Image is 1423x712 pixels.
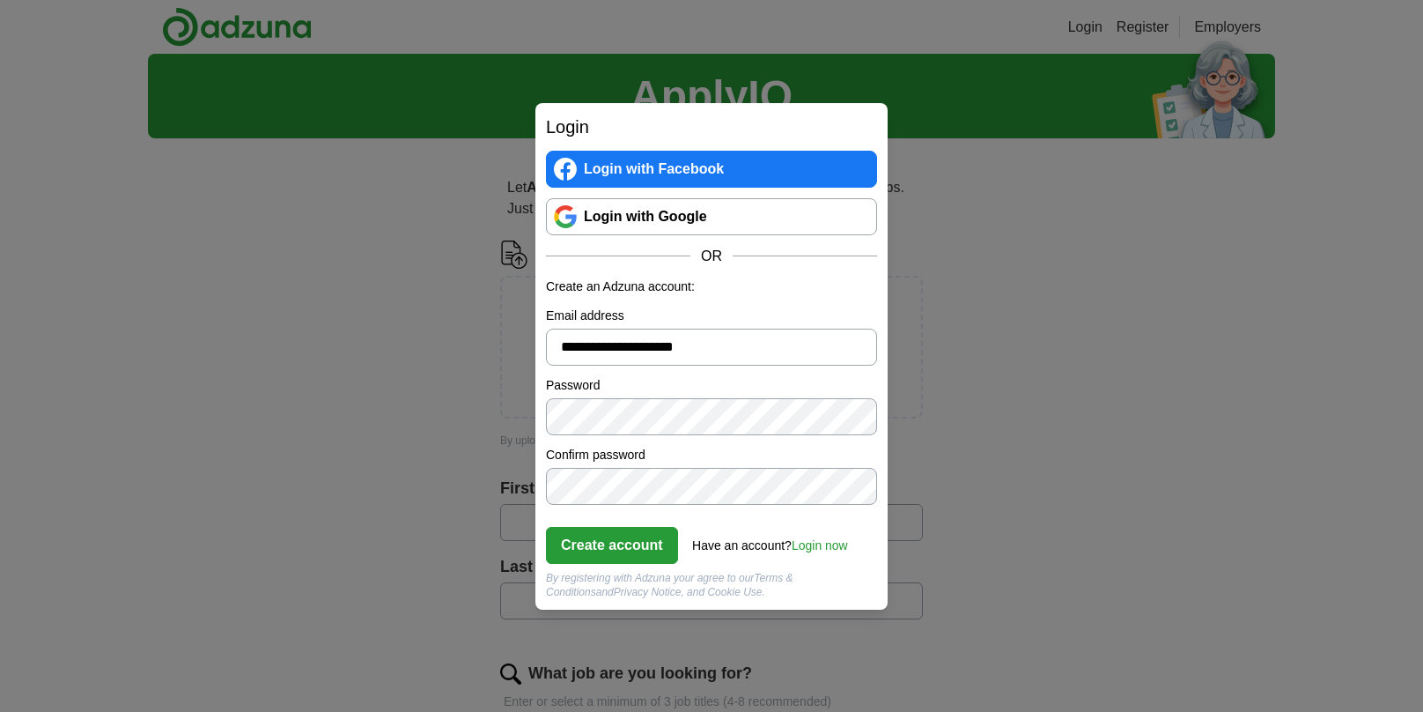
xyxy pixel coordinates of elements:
[546,571,877,599] div: By registering with Adzuna your agree to our and , and Cookie Use.
[614,586,682,598] a: Privacy Notice
[546,278,877,296] p: Create an Adzuna account:
[546,527,678,564] button: Create account
[546,198,877,235] a: Login with Google
[546,307,877,325] label: Email address
[546,114,877,140] h2: Login
[546,446,877,464] label: Confirm password
[792,538,848,553] a: Login now
[546,151,877,188] a: Login with Facebook
[692,526,848,555] div: Have an account?
[690,246,733,267] span: OR
[546,376,877,395] label: Password
[546,572,793,598] a: Terms & Conditions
